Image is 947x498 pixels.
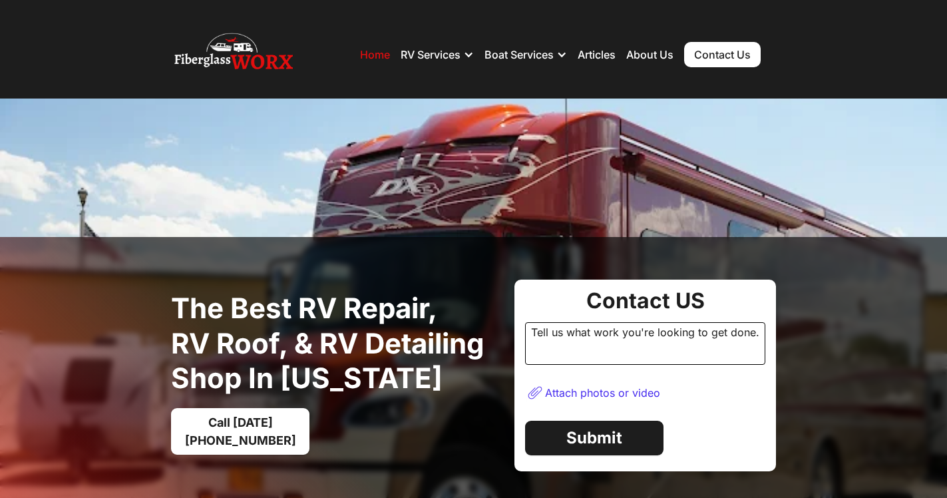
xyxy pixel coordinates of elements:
[626,48,673,61] a: About Us
[484,48,554,61] div: Boat Services
[171,291,504,396] h1: The best RV Repair, RV Roof, & RV Detailing Shop in [US_STATE]
[525,322,765,365] div: Tell us what work you're looking to get done.
[525,290,765,312] div: Contact US
[578,48,616,61] a: Articles
[401,35,474,75] div: RV Services
[684,42,761,67] a: Contact Us
[360,48,390,61] a: Home
[525,421,663,455] a: Submit
[545,386,660,399] div: Attach photos or video
[171,408,309,455] a: Call [DATE][PHONE_NUMBER]
[401,48,461,61] div: RV Services
[484,35,567,75] div: Boat Services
